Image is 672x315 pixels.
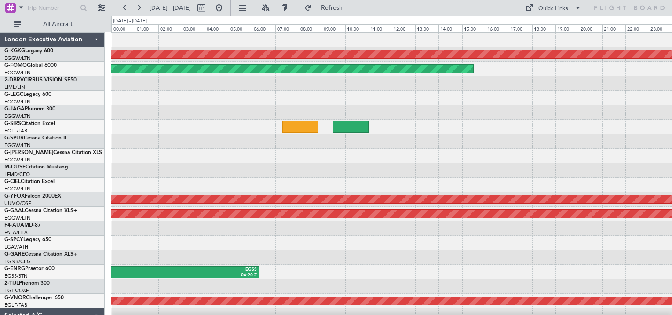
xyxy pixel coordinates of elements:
[113,18,147,25] div: [DATE] - [DATE]
[4,157,31,163] a: EGGW/LTN
[4,113,31,120] a: EGGW/LTN
[4,63,27,68] span: G-FOMO
[150,4,191,12] span: [DATE] - [DATE]
[174,267,257,273] div: EGSS
[392,24,415,32] div: 12:00
[4,63,57,68] a: G-FOMOGlobal 6000
[4,150,53,155] span: G-[PERSON_NAME]
[4,142,31,149] a: EGGW/LTN
[4,237,51,242] a: G-SPCYLegacy 650
[4,171,30,178] a: LFMD/CEQ
[538,4,568,13] div: Quick Links
[4,281,19,286] span: 2-TIJL
[4,295,64,300] a: G-VNORChallenger 650
[10,17,95,31] button: All Aircraft
[4,186,31,192] a: EGGW/LTN
[135,24,158,32] div: 01:00
[4,55,31,62] a: EGGW/LTN
[486,24,509,32] div: 16:00
[4,165,26,170] span: M-OUSE
[649,24,672,32] div: 23:00
[4,121,55,126] a: G-SIRSCitation Excel
[4,128,27,134] a: EGLF/FAB
[4,302,27,308] a: EGLF/FAB
[4,244,28,250] a: LGAV/ATH
[369,24,392,32] div: 11:00
[4,252,77,257] a: G-GARECessna Citation XLS+
[521,1,586,15] button: Quick Links
[4,200,31,207] a: UUMO/OSF
[27,1,77,15] input: Trip Number
[252,24,275,32] div: 06:00
[4,106,55,112] a: G-JAGAPhenom 300
[4,266,55,271] a: G-ENRGPraetor 600
[532,24,555,32] div: 18:00
[300,1,353,15] button: Refresh
[158,24,182,32] div: 02:00
[4,223,24,228] span: P4-AUA
[4,194,61,199] a: G-YFOXFalcon 2000EX
[229,24,252,32] div: 05:00
[4,92,51,97] a: G-LEGCLegacy 600
[462,24,486,32] div: 15:00
[23,21,93,27] span: All Aircraft
[4,136,66,141] a: G-SPURCessna Citation II
[4,179,21,184] span: G-CIEL
[4,165,68,170] a: M-OUSECitation Mustang
[579,24,602,32] div: 20:00
[625,24,649,32] div: 22:00
[4,84,25,91] a: LIML/LIN
[345,24,369,32] div: 10:00
[322,24,345,32] div: 09:00
[509,24,532,32] div: 17:00
[4,121,21,126] span: G-SIRS
[4,106,25,112] span: G-JAGA
[4,266,25,271] span: G-ENRG
[4,273,28,279] a: EGSS/STN
[4,92,23,97] span: G-LEGC
[4,295,26,300] span: G-VNOR
[4,99,31,105] a: EGGW/LTN
[4,252,25,257] span: G-GARE
[4,237,23,242] span: G-SPCY
[182,24,205,32] div: 03:00
[438,24,462,32] div: 14:00
[299,24,322,32] div: 08:00
[4,136,24,141] span: G-SPUR
[4,208,77,213] a: G-GAALCessna Citation XLS+
[91,272,174,278] div: 23:00 Z
[415,24,438,32] div: 13:00
[4,48,25,54] span: G-KGKG
[4,48,53,54] a: G-KGKGLegacy 600
[4,77,24,83] span: 2-DBRV
[112,24,135,32] div: 00:00
[314,5,351,11] span: Refresh
[4,179,55,184] a: G-CIELCitation Excel
[205,24,228,32] div: 04:00
[4,287,29,294] a: EGTK/OXF
[174,272,257,278] div: 06:20 Z
[91,267,174,273] div: KTEB
[4,281,50,286] a: 2-TIJLPhenom 300
[4,215,31,221] a: EGGW/LTN
[4,150,102,155] a: G-[PERSON_NAME]Cessna Citation XLS
[4,258,31,265] a: EGNR/CEG
[4,194,25,199] span: G-YFOX
[4,208,25,213] span: G-GAAL
[602,24,625,32] div: 21:00
[4,223,41,228] a: P4-AUAMD-87
[4,77,77,83] a: 2-DBRVCIRRUS VISION SF50
[4,70,31,76] a: EGGW/LTN
[555,24,579,32] div: 19:00
[4,229,28,236] a: FALA/HLA
[275,24,299,32] div: 07:00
